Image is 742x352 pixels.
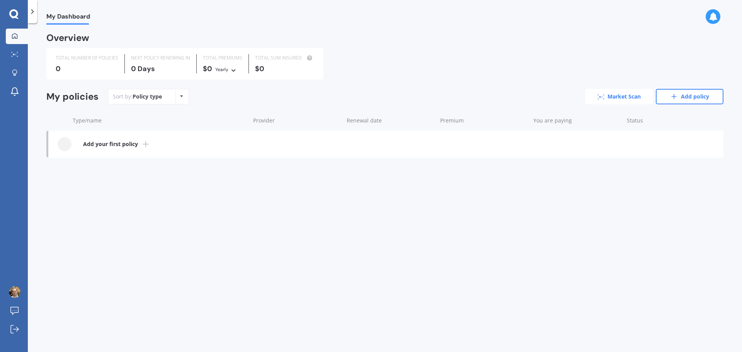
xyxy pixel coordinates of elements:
[73,117,247,124] div: Type/name
[131,65,190,73] div: 0 Days
[255,65,314,73] div: $0
[656,89,723,104] a: Add policy
[533,117,621,124] div: You are paying
[48,131,723,158] a: Add your first policy
[627,117,685,124] div: Status
[585,89,653,104] a: Market Scan
[255,54,314,62] div: TOTAL SUM INSURED
[56,65,118,73] div: 0
[46,13,90,23] span: My Dashboard
[46,91,99,102] div: My policies
[9,286,20,298] img: 6d1892729b347a483204e9e8cf72cd96
[203,65,242,73] div: $0
[113,93,162,100] div: Sort by:
[83,140,138,148] b: Add your first policy
[46,34,89,42] div: Overview
[347,117,434,124] div: Renewal date
[203,54,242,62] div: TOTAL PREMIUMS
[215,66,228,73] div: Yearly
[56,54,118,62] div: TOTAL NUMBER OF POLICIES
[131,54,190,62] div: NEXT POLICY RENEWING IN
[133,93,162,100] div: Policy type
[440,117,528,124] div: Premium
[253,117,340,124] div: Provider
